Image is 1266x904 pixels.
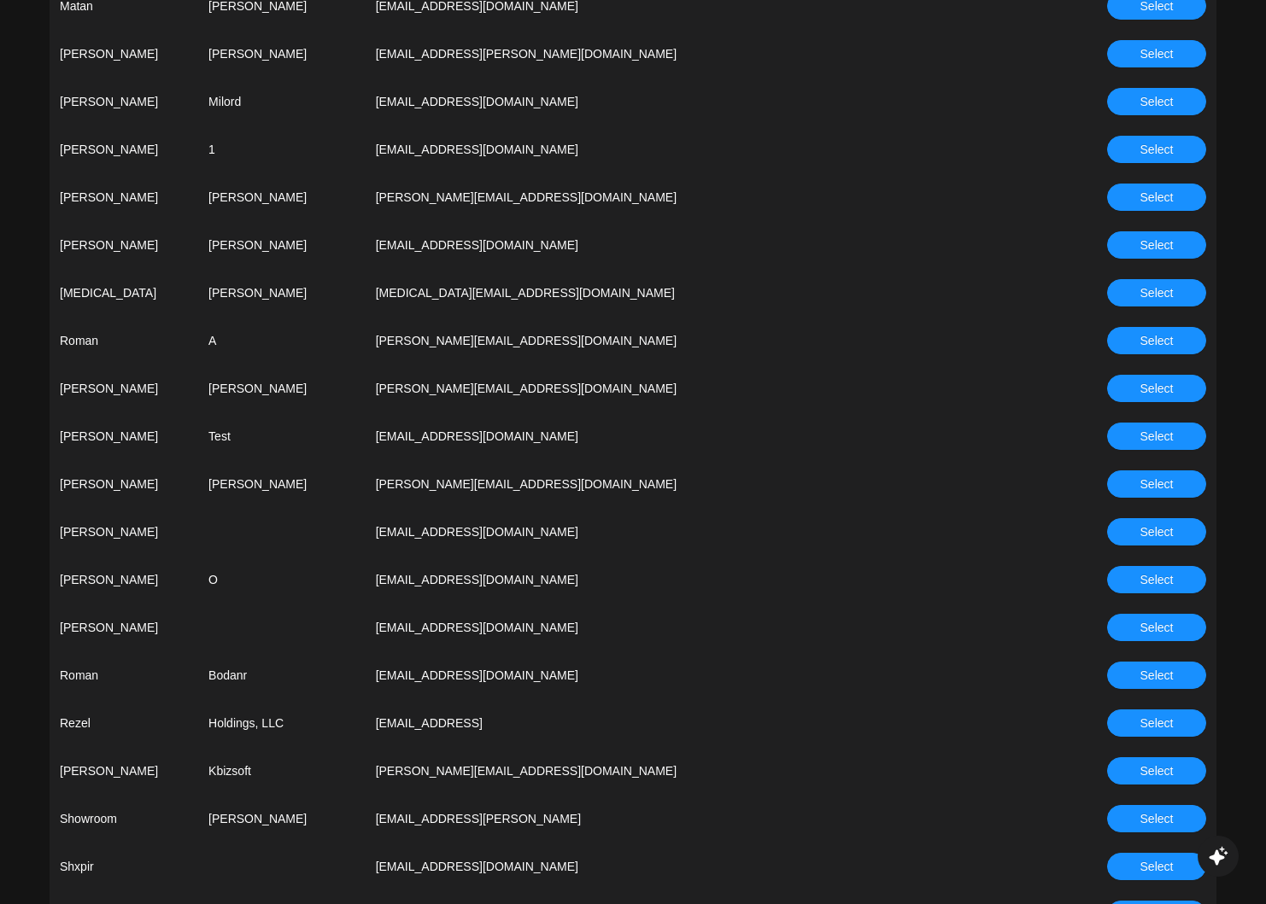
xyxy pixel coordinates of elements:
td: [PERSON_NAME] [198,460,366,508]
td: Rezel [50,699,198,747]
td: Milord [198,78,366,125]
td: Roman [50,651,198,699]
td: Kbizsoft [198,747,366,795]
td: [PERSON_NAME][EMAIL_ADDRESS][DOMAIN_NAME] [366,460,1014,508]
button: Select [1107,136,1206,163]
span: Select [1140,857,1174,876]
span: Select [1140,283,1174,302]
td: [PERSON_NAME][EMAIL_ADDRESS][DOMAIN_NAME] [366,317,1014,365]
button: Select [1107,757,1206,784]
span: Select [1140,714,1174,732]
td: [PERSON_NAME] [50,412,198,460]
td: [PERSON_NAME] [50,365,198,412]
td: [PERSON_NAME] [198,795,366,843]
td: Bodanr [198,651,366,699]
span: Select [1140,188,1174,207]
td: [MEDICAL_DATA][EMAIL_ADDRESS][DOMAIN_NAME] [366,269,1014,317]
td: [PERSON_NAME] [50,173,198,221]
button: Select [1107,614,1206,641]
td: Test [198,412,366,460]
button: Select [1107,184,1206,211]
td: [PERSON_NAME] [50,125,198,173]
td: [PERSON_NAME] [50,30,198,78]
button: Select [1107,375,1206,402]
span: Select [1140,379,1174,398]
td: [PERSON_NAME][EMAIL_ADDRESS][DOMAIN_NAME] [366,365,1014,412]
td: [EMAIL_ADDRESS][DOMAIN_NAME] [366,651,1014,699]
button: Select [1107,279,1206,306]
button: Select [1107,88,1206,115]
span: Select [1140,618,1174,637]
td: [PERSON_NAME] [198,30,366,78]
td: [EMAIL_ADDRESS][DOMAIN_NAME] [366,508,1014,556]
td: [PERSON_NAME] [50,78,198,125]
td: [EMAIL_ADDRESS][DOMAIN_NAME] [366,843,1014,890]
td: [EMAIL_ADDRESS][DOMAIN_NAME] [366,412,1014,460]
span: Select [1140,761,1174,780]
td: [PERSON_NAME] [50,221,198,269]
td: [EMAIL_ADDRESS][DOMAIN_NAME] [366,604,1014,651]
button: Select [1107,40,1206,67]
td: [PERSON_NAME][EMAIL_ADDRESS][DOMAIN_NAME] [366,747,1014,795]
td: Shxpir [50,843,198,890]
span: Select [1140,331,1174,350]
button: Select [1107,423,1206,450]
td: [EMAIL_ADDRESS][DOMAIN_NAME] [366,221,1014,269]
td: [EMAIL_ADDRESS][DOMAIN_NAME] [366,125,1014,173]
td: [PERSON_NAME] [50,604,198,651]
button: Select [1107,566,1206,593]
td: [PERSON_NAME] [50,556,198,604]
td: [PERSON_NAME] [198,365,366,412]
span: Select [1140,92,1174,111]
td: [EMAIL_ADDRESS][DOMAIN_NAME] [366,78,1014,125]
button: Select [1107,709,1206,737]
span: Select [1140,570,1174,589]
span: Select [1140,427,1174,446]
button: Select [1107,662,1206,689]
td: Roman [50,317,198,365]
td: 1 [198,125,366,173]
button: Select [1107,231,1206,259]
button: Select [1107,853,1206,880]
td: [PERSON_NAME] [50,460,198,508]
td: O [198,556,366,604]
td: Showroom [50,795,198,843]
button: Select [1107,518,1206,545]
td: Holdings, LLC [198,699,366,747]
td: [PERSON_NAME][EMAIL_ADDRESS][DOMAIN_NAME] [366,173,1014,221]
td: [PERSON_NAME] [198,173,366,221]
button: Select [1107,327,1206,354]
button: Select [1107,470,1206,498]
span: Select [1140,475,1174,493]
td: [PERSON_NAME] [198,221,366,269]
td: [PERSON_NAME] [50,747,198,795]
td: [PERSON_NAME] [50,508,198,556]
span: Select [1140,236,1174,254]
button: Select [1107,805,1206,832]
span: Select [1140,522,1174,541]
span: Select [1140,666,1174,685]
td: [MEDICAL_DATA] [50,269,198,317]
span: Select [1140,44,1174,63]
span: Select [1140,809,1174,828]
td: [EMAIL_ADDRESS][DOMAIN_NAME] [366,556,1014,604]
td: [EMAIL_ADDRESS][PERSON_NAME] [366,795,1014,843]
td: [PERSON_NAME] [198,269,366,317]
td: [EMAIL_ADDRESS][PERSON_NAME][DOMAIN_NAME] [366,30,1014,78]
span: Select [1140,140,1174,159]
td: [EMAIL_ADDRESS] [366,699,1014,747]
td: A [198,317,366,365]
